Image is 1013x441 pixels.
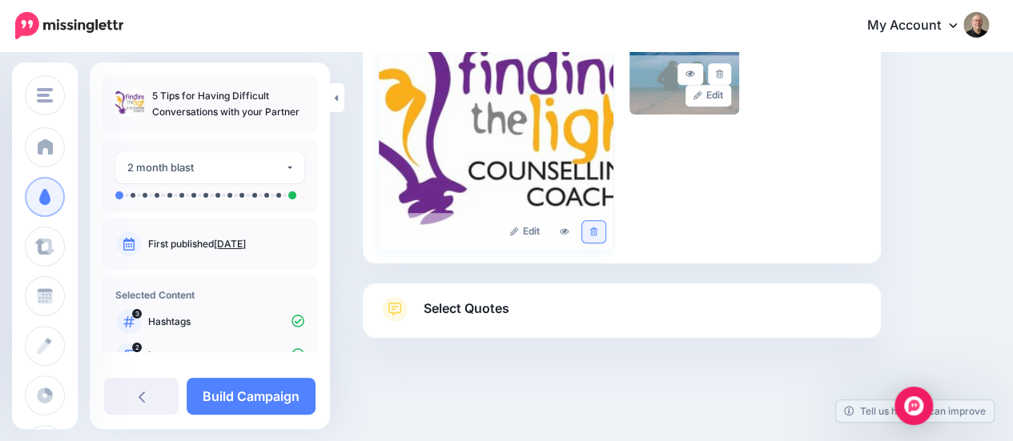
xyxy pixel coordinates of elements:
[37,88,53,102] img: menu.png
[115,88,144,117] img: 6453b86a884257e12268a1092b6adee0_thumb.jpg
[148,348,304,363] p: Images
[127,158,285,177] div: 2 month blast
[115,152,304,183] button: 2 month blast
[132,343,142,352] span: 2
[152,88,304,120] p: 5 Tips for Having Difficult Conversations with your Partner
[132,309,142,319] span: 3
[148,315,304,329] p: Hashtags
[685,85,731,106] a: Edit
[214,238,246,250] a: [DATE]
[115,289,304,301] h4: Selected Content
[379,296,865,338] a: Select Quotes
[424,298,509,319] span: Select Quotes
[15,12,123,39] img: Missinglettr
[836,400,994,422] a: Tell us how we can improve
[894,387,933,425] div: Open Intercom Messenger
[148,237,304,251] p: First published
[502,221,548,243] a: Edit
[851,6,989,46] a: My Account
